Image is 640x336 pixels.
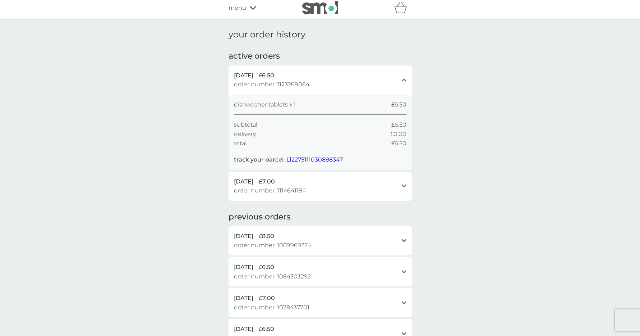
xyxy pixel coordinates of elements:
span: order number: 1078437701 [234,303,309,312]
span: £6.50 [391,120,406,130]
span: [DATE] [234,263,253,272]
span: dishwasher tablets x 1 [234,100,296,109]
span: order number: 1084303292 [234,272,311,281]
span: £8.50 [259,232,274,241]
span: [DATE] [234,232,253,241]
p: track your parcel: [234,155,343,164]
span: order number: 1089969224 [234,241,311,250]
span: £7.00 [259,177,275,186]
span: menu [229,3,246,13]
span: £6.50 [259,263,274,272]
span: subtotal [234,120,257,130]
span: £6.50 [391,100,406,109]
a: L12275111030898347 [286,156,343,163]
span: order number: 1123269064 [234,80,309,89]
span: [DATE] [234,294,253,303]
span: order number: 1114641184 [234,186,306,195]
h1: your order history [229,29,305,40]
span: £6.50 [259,324,274,334]
img: smol [302,1,338,14]
span: [DATE] [234,71,253,80]
h2: previous orders [229,212,290,223]
span: [DATE] [234,324,253,334]
div: basket [394,1,412,15]
span: [DATE] [234,177,253,186]
span: £6.50 [391,139,406,148]
span: £7.00 [259,294,275,303]
span: £6.50 [259,71,274,80]
span: £0.00 [390,130,406,139]
span: total [234,139,247,148]
span: delivery [234,130,256,139]
h2: active orders [229,51,280,62]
